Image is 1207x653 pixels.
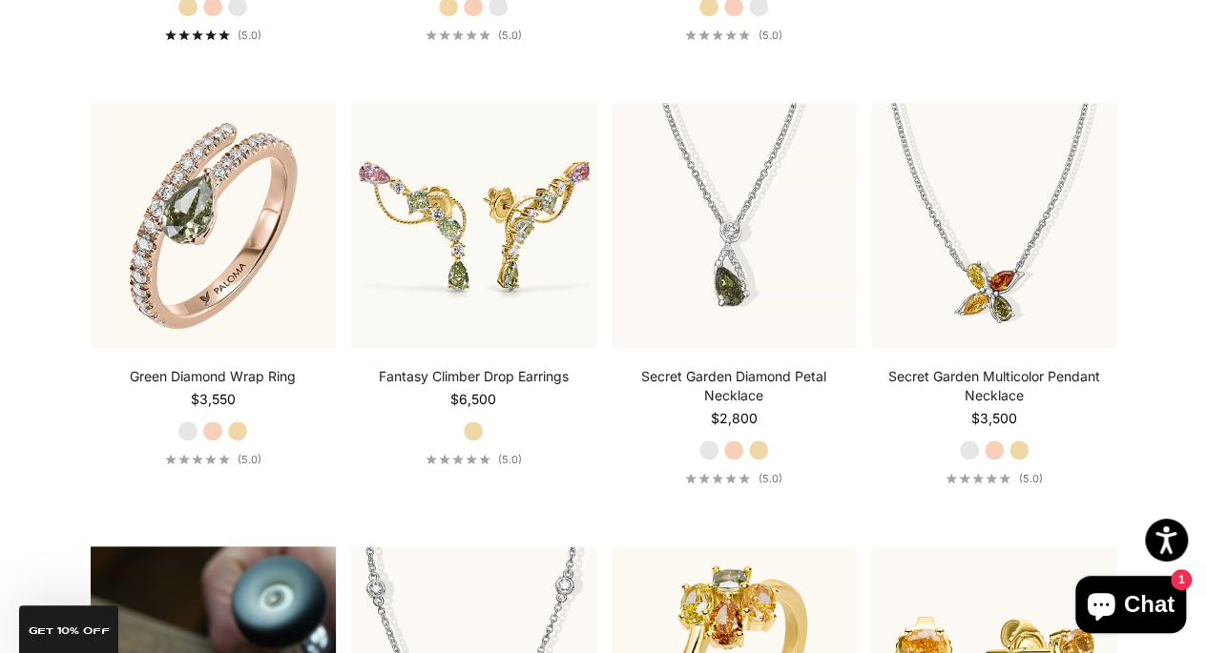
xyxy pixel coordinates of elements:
[685,472,781,485] a: 5.0 out of 5.0 stars(5.0)
[165,453,261,466] a: 5.0 out of 5.0 stars(5.0)
[165,454,230,464] div: 5.0 out of 5.0 stars
[351,103,596,348] img: #YellowGold
[379,367,569,386] a: Fantasy Climber Drop Earrings
[710,409,757,428] sale-price: $2,800
[946,472,1042,485] a: 5.0 out of 5.0 stars(5.0)
[426,454,490,464] div: 5.0 out of 5.0 stars
[871,367,1116,405] a: Secret Garden Multicolor Pendant Necklace
[685,30,750,40] div: 5.0 out of 5.0 stars
[238,453,261,466] span: (5.0)
[871,103,1116,348] a: #YellowGold #RoseGold #WhiteGold
[498,29,522,42] span: (5.0)
[1018,472,1042,485] span: (5.0)
[758,29,781,42] span: (5.0)
[191,390,236,409] sale-price: $3,550
[1070,576,1192,638] inbox-online-store-chat: Shopify online store chat
[971,409,1017,428] sale-price: $3,500
[758,472,781,485] span: (5.0)
[426,29,522,42] a: 5.0 out of 5.0 stars(5.0)
[498,453,522,466] span: (5.0)
[91,103,336,348] img: #RoseGold
[946,473,1010,483] div: 5.0 out of 5.0 stars
[130,367,296,386] a: Green Diamond Wrap Ring
[612,103,857,348] img: #WhiteGold
[238,29,261,42] span: (5.0)
[685,473,750,483] div: 5.0 out of 5.0 stars
[165,30,230,40] div: 5.0 out of 5.0 stars
[450,390,496,409] sale-price: $6,500
[426,30,490,40] div: 5.0 out of 5.0 stars
[165,29,261,42] a: 5.0 out of 5.0 stars(5.0)
[426,453,522,466] a: 5.0 out of 5.0 stars(5.0)
[19,605,118,653] div: GET 10% Off
[612,103,857,348] a: #YellowGold #RoseGold #WhiteGold
[685,29,781,42] a: 5.0 out of 5.0 stars(5.0)
[871,103,1116,348] img: #WhiteGold
[612,367,857,405] a: Secret Garden Diamond Petal Necklace
[29,626,110,636] span: GET 10% Off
